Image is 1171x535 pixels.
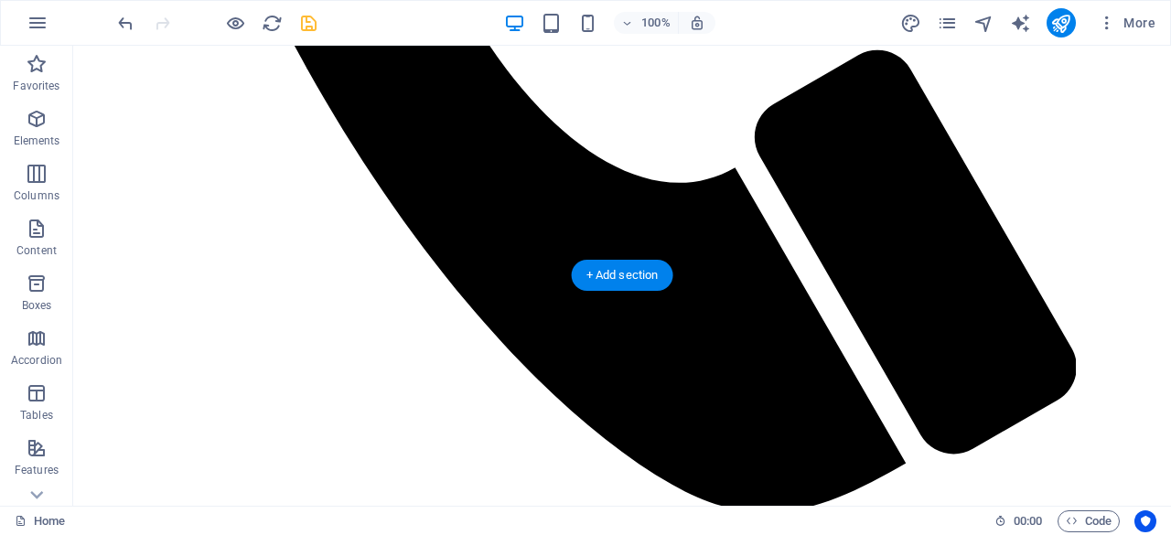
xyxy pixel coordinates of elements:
p: Boxes [22,298,52,313]
p: Columns [14,188,59,203]
i: Pages (Ctrl+Alt+S) [937,13,958,34]
a: Click to cancel selection. Double-click to open Pages [15,510,65,532]
i: Save (Ctrl+S) [298,13,319,34]
button: More [1090,8,1163,37]
button: reload [261,12,283,34]
p: Favorites [13,79,59,93]
span: Code [1066,510,1112,532]
button: navigator [973,12,995,34]
i: Design (Ctrl+Alt+Y) [900,13,921,34]
i: AI Writer [1010,13,1031,34]
div: + Add section [572,260,673,291]
button: Code [1058,510,1120,532]
h6: Session time [994,510,1043,532]
button: save [297,12,319,34]
i: Undo: Change height (Ctrl+Z) [115,13,136,34]
span: : [1026,514,1029,528]
button: design [900,12,922,34]
i: Reload page [262,13,283,34]
span: 00 00 [1014,510,1042,532]
button: 100% [614,12,679,34]
button: undo [114,12,136,34]
i: On resize automatically adjust zoom level to fit chosen device. [689,15,705,31]
p: Content [16,243,57,258]
button: Click here to leave preview mode and continue editing [224,12,246,34]
p: Elements [14,134,60,148]
p: Features [15,463,59,477]
i: Publish [1050,13,1071,34]
p: Accordion [11,353,62,368]
button: pages [937,12,959,34]
button: publish [1047,8,1076,37]
button: Usercentrics [1134,510,1156,532]
button: text_generator [1010,12,1032,34]
h6: 100% [641,12,671,34]
p: Tables [20,408,53,423]
span: More [1098,14,1155,32]
i: Navigator [973,13,994,34]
